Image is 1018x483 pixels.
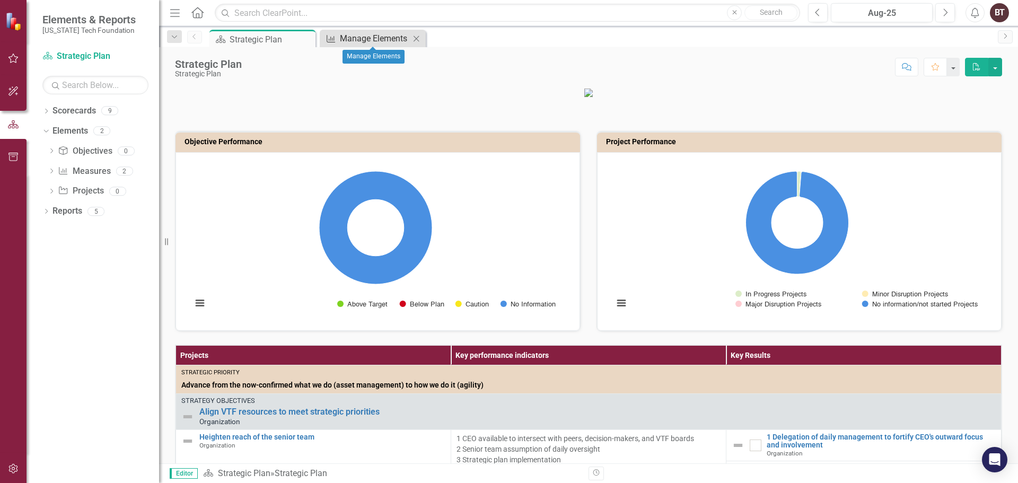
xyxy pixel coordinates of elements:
[340,32,410,45] div: Manage Elements
[606,138,996,146] h3: Project Performance
[799,172,801,197] path: Major Disruption Projects, 0.
[181,368,996,377] div: Strategic Priority
[199,433,445,441] a: Heighten reach of the senior team
[87,207,104,216] div: 5
[175,58,242,70] div: Strategic Plan
[116,166,133,175] div: 2
[42,76,148,94] input: Search Below...
[218,468,270,478] a: Strategic Plan
[735,290,807,298] button: Show In Progress Projects
[862,290,949,298] button: Show Minor Disruption Projects
[735,300,822,308] button: Show Major Disruption Projects
[52,125,88,137] a: Elements
[767,433,996,450] a: 1 Delegation of daily management to fortify CEO's outward focus and involvement
[337,300,388,308] button: Show Above Target
[42,26,136,34] small: [US_STATE] Tech Foundation
[760,8,783,16] span: Search
[176,365,1002,394] td: Double-Click to Edit
[42,50,148,63] a: Strategic Plan
[199,442,235,449] span: Organization
[192,296,207,311] button: View chart menu, Chart
[58,165,110,178] a: Measures
[322,32,410,45] a: Manage Elements
[58,185,103,197] a: Projects
[175,70,242,78] div: Strategic Plan
[732,439,744,452] img: Not Defined
[199,407,996,417] a: Align VTF resources to meet strategic priorities
[5,12,24,31] img: ClearPoint Strategy
[230,33,313,46] div: Strategic Plan
[181,435,194,447] img: Not Defined
[58,145,112,157] a: Objectives
[455,300,489,308] button: Show Caution
[501,300,555,308] button: Show No Information
[185,138,575,146] h3: Objective Performance
[203,468,581,480] div: »
[215,4,800,22] input: Search ClearPoint...
[52,205,82,217] a: Reports
[584,89,593,97] img: VTF_logo_500%20(13).png
[990,3,1009,22] button: BT
[835,7,929,20] div: Aug-25
[93,127,110,136] div: 2
[862,300,977,308] button: Show No information/not started Projects
[187,161,569,320] div: Chart. Highcharts interactive chart.
[109,187,126,196] div: 0
[726,429,1002,461] td: Double-Click to Edit Right Click for Context Menu
[746,171,849,274] path: No information/not started Projects, 78.
[319,171,432,284] path: No Information, 20.
[170,468,198,479] span: Editor
[187,161,565,320] svg: Interactive chart
[982,447,1007,472] div: Open Intercom Messenger
[767,450,803,457] span: Organization
[343,50,405,64] div: Manage Elements
[176,394,1002,429] td: Double-Click to Edit Right Click for Context Menu
[744,5,797,20] button: Search
[614,296,629,311] button: View chart menu, Chart
[181,380,996,390] span: Advance from the now-confirmed what we do (asset management) to how we do it (agility)
[199,417,240,426] span: Organization
[608,161,990,320] div: Chart. Highcharts interactive chart.
[608,161,986,320] svg: Interactive chart
[42,13,136,26] span: Elements & Reports
[118,146,135,155] div: 0
[181,397,996,405] div: Strategy Objectives
[831,3,933,22] button: Aug-25
[181,410,194,423] img: Not Defined
[275,468,327,478] div: Strategic Plan
[797,171,801,197] path: In Progress Projects, 1.
[101,107,118,116] div: 9
[52,105,96,117] a: Scorecards
[400,300,444,308] button: Show Below Plan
